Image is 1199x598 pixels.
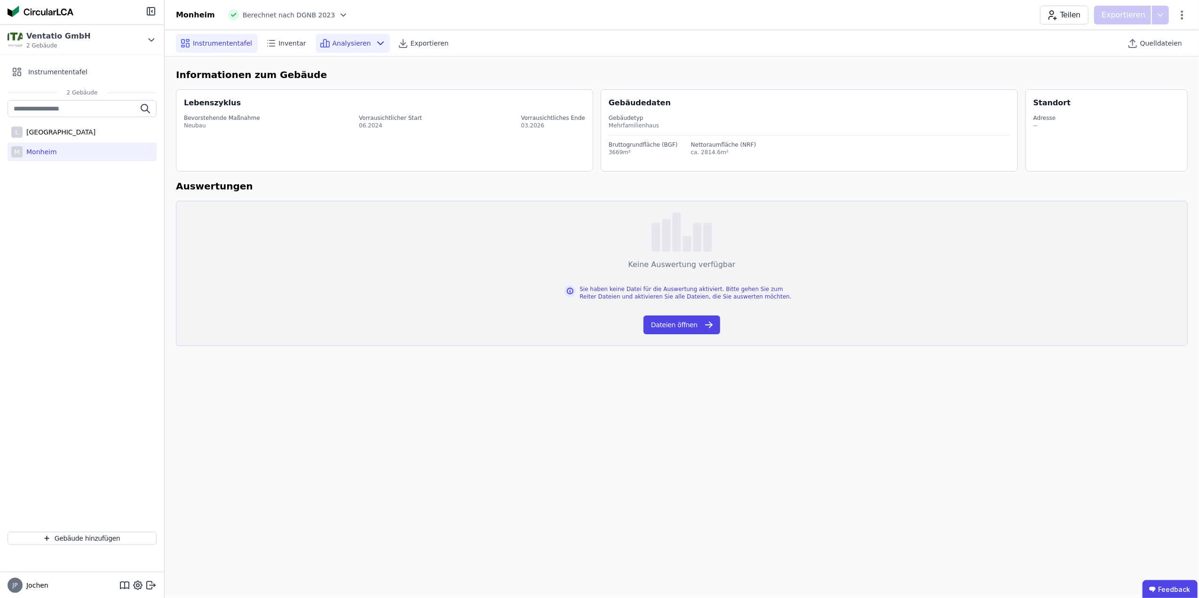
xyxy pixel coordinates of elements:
div: Bevorstehende Maßnahme [184,114,260,122]
div: Sie haben keine Datei für die Auswertung aktiviert. Bitte gehen Sie zum Reiter Dateien und aktivi... [580,285,799,300]
font: Gebäude hinzufügen [55,534,120,543]
button: Gebäude hinzufügen [8,532,157,545]
div: Monheim [176,9,215,21]
div: Keine Auswertung verfügbar [628,259,735,270]
button: Dateien öffnen [643,315,720,334]
div: M [11,146,23,157]
p: Exportieren [1102,9,1147,21]
img: Ventatio GmbH [8,32,23,47]
div: Bruttogrundfläche (BGF) [609,141,678,149]
div: Standort [1033,97,1071,109]
div: -- [1033,122,1056,129]
div: Mehrfamilienhaus [609,122,1010,129]
font: Dateien öffnen [651,320,698,330]
span: Jochen [23,581,48,590]
div: Vorrausichtlicher Start [359,114,422,122]
h6: Auswertungen [176,179,1188,193]
div: 06.2024 [359,122,422,129]
img: leerer Zustand [651,212,712,252]
span: JP [13,582,18,588]
font: Feedback [1158,585,1190,593]
font: Teilen [1060,9,1080,21]
div: Adresse [1033,114,1056,122]
div: Ventatio GmbH [26,31,91,42]
div: L [11,126,23,138]
img: Konkular [8,6,73,17]
span: Berechnet nach DGNB 2023 [243,10,335,20]
div: Lebenszyklus [184,97,241,109]
div: 3669m² [609,149,678,156]
span: Instrumententafel [193,39,252,48]
span: Quelldateien [1140,39,1182,48]
span: 2 Gebäude [57,89,107,96]
span: Analysieren [333,39,371,48]
div: 03.2026 [521,122,585,129]
div: Neubau [184,122,260,129]
div: Vorrausichtliches Ende [521,114,585,122]
div: Monheim [23,147,57,157]
div: [GEOGRAPHIC_DATA] [23,127,95,137]
h6: Informationen zum Gebäude [176,68,1188,82]
div: Gebäudetyp [609,114,1010,122]
span: Exportieren [411,39,449,48]
div: Nettoraumfläche (NRF) [691,141,756,149]
button: Teilen [1040,6,1088,24]
span: Instrumententafel [28,67,87,77]
span: Inventar [278,39,306,48]
div: ca. 2814.6m² [691,149,756,156]
span: 2 Gebäude [26,42,91,49]
div: Gebäudedaten [609,97,1017,109]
